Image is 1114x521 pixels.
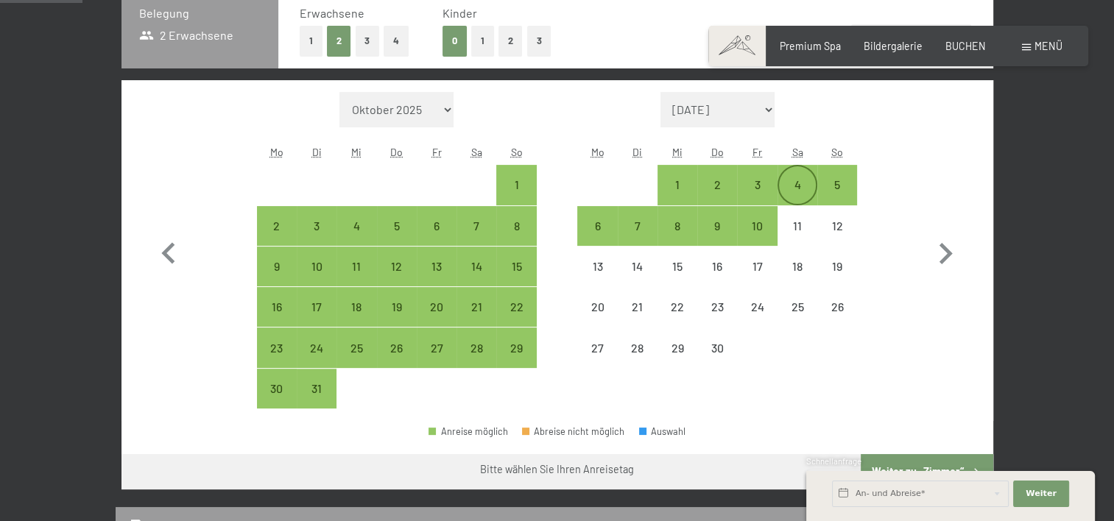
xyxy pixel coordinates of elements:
abbr: Sonntag [831,146,843,158]
div: Mon Apr 27 2026 [577,327,617,367]
div: Anreise möglich [336,247,376,286]
div: Sun Apr 26 2026 [817,287,857,327]
div: 25 [779,301,816,338]
div: Anreise möglich [456,287,496,327]
abbr: Dienstag [632,146,642,158]
div: 28 [458,342,495,379]
div: Anreise möglich [257,369,297,408]
div: Anreise möglich [417,206,456,246]
div: Tue Apr 07 2026 [618,206,658,246]
div: Fri Mar 06 2026 [417,206,456,246]
div: Fri Apr 03 2026 [737,165,777,205]
div: Anreise möglich [456,206,496,246]
div: 12 [378,260,415,297]
div: Anreise nicht möglich [577,287,617,327]
div: Anreise nicht möglich [737,247,777,286]
div: Anreise möglich [377,206,417,246]
div: 6 [579,220,616,257]
div: Tue Apr 21 2026 [618,287,658,327]
div: Anreise nicht möglich [577,327,617,367]
div: Sun Apr 19 2026 [817,247,857,286]
abbr: Mittwoch [351,146,362,158]
div: Anreise nicht möglich [658,287,697,327]
span: Kinder [443,6,477,20]
div: 24 [298,342,335,379]
div: Tue Apr 14 2026 [618,247,658,286]
div: Tue Apr 28 2026 [618,327,658,367]
div: Anreise nicht möglich [697,287,737,327]
div: 2 [699,179,736,216]
div: Mon Mar 09 2026 [257,247,297,286]
abbr: Donnerstag [390,146,403,158]
div: Anreise möglich [257,206,297,246]
div: 21 [619,301,656,338]
div: 19 [378,301,415,338]
div: 20 [579,301,616,338]
div: Tue Mar 10 2026 [297,247,336,286]
div: Fri Apr 10 2026 [737,206,777,246]
div: Anreise nicht möglich [618,327,658,367]
abbr: Donnerstag [711,146,724,158]
div: Wed Apr 15 2026 [658,247,697,286]
div: Anreise möglich [456,247,496,286]
div: 13 [418,260,455,297]
div: 20 [418,301,455,338]
button: Zimmer hinzufügen [851,24,971,57]
div: 16 [258,301,295,338]
abbr: Freitag [431,146,441,158]
span: 2 Erwachsene [139,27,234,43]
div: 4 [338,220,375,257]
div: 27 [418,342,455,379]
div: Sat Apr 25 2026 [778,287,817,327]
div: Anreise möglich [417,287,456,327]
div: Anreise möglich [817,165,857,205]
div: Sat Mar 14 2026 [456,247,496,286]
button: Weiter zu „Zimmer“ [861,454,993,489]
abbr: Sonntag [511,146,523,158]
div: 28 [619,342,656,379]
div: Mon Apr 13 2026 [577,247,617,286]
div: Thu Mar 05 2026 [377,206,417,246]
div: 4 [779,179,816,216]
div: Sat Mar 21 2026 [456,287,496,327]
div: Anreise möglich [618,206,658,246]
button: Vorheriger Monat [147,92,190,409]
div: Sat Apr 11 2026 [778,206,817,246]
div: 5 [378,220,415,257]
div: 22 [498,301,535,338]
button: 2 [327,26,351,56]
div: Anreise nicht möglich [658,247,697,286]
div: 17 [738,260,775,297]
div: 26 [378,342,415,379]
div: Anreise möglich [737,165,777,205]
div: Anreise möglich [297,369,336,408]
div: Anreise möglich [429,427,508,436]
div: Mon Apr 06 2026 [577,206,617,246]
div: Anreise nicht möglich [618,247,658,286]
abbr: Samstag [792,146,803,158]
button: 1 [300,26,322,56]
div: Mon Mar 02 2026 [257,206,297,246]
button: 4 [384,26,409,56]
div: Anreise möglich [297,247,336,286]
div: Fri Mar 13 2026 [417,247,456,286]
div: 13 [579,260,616,297]
abbr: Samstag [471,146,482,158]
div: 7 [619,220,656,257]
div: Auswahl [639,427,686,436]
div: Wed Mar 11 2026 [336,247,376,286]
div: Mon Mar 30 2026 [257,369,297,408]
a: Bildergalerie [864,40,923,52]
div: Thu Apr 09 2026 [697,206,737,246]
div: 6 [418,220,455,257]
div: Anreise möglich [658,206,697,246]
div: 29 [498,342,535,379]
div: 19 [819,260,856,297]
div: Fri Mar 20 2026 [417,287,456,327]
div: Anreise möglich [377,327,417,367]
div: Wed Mar 04 2026 [336,206,376,246]
div: Thu Mar 12 2026 [377,247,417,286]
div: Thu Mar 26 2026 [377,327,417,367]
button: 3 [356,26,380,56]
